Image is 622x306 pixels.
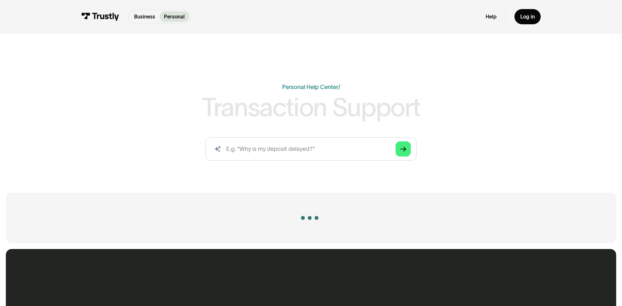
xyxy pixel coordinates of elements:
a: Help [486,14,497,20]
form: Search [205,137,417,161]
p: Business [134,13,155,21]
p: Personal [164,13,185,21]
input: search [205,137,417,161]
a: Personal Help Center [282,84,338,90]
a: Log in [514,9,541,24]
img: Trustly Logo [81,13,119,21]
div: / [338,84,340,90]
a: Business [130,11,160,22]
h1: Transaction Support [202,95,420,120]
a: Personal [160,11,189,22]
div: Log in [520,14,535,20]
